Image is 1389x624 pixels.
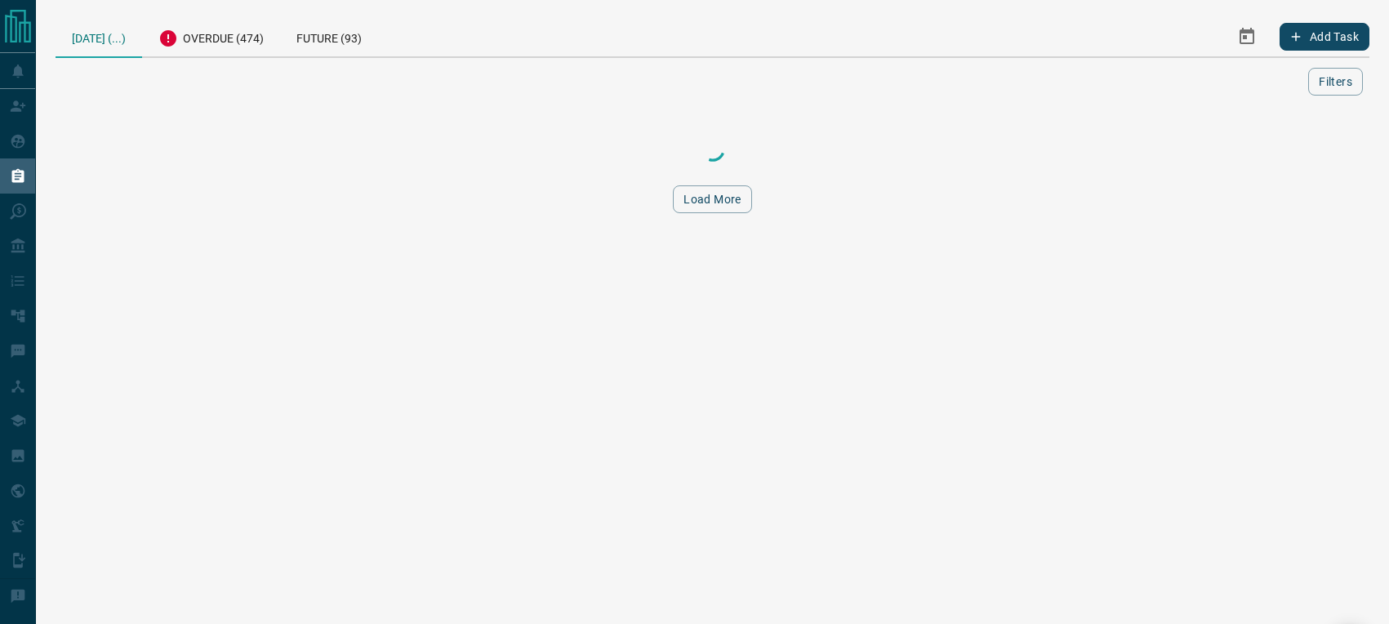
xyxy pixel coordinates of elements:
[1280,23,1369,51] button: Add Task
[142,16,280,56] div: Overdue (474)
[280,16,378,56] div: Future (93)
[673,185,752,213] button: Load More
[631,133,795,166] div: Loading
[1308,68,1363,96] button: Filters
[56,16,142,58] div: [DATE] (...)
[1227,17,1267,56] button: Select Date Range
